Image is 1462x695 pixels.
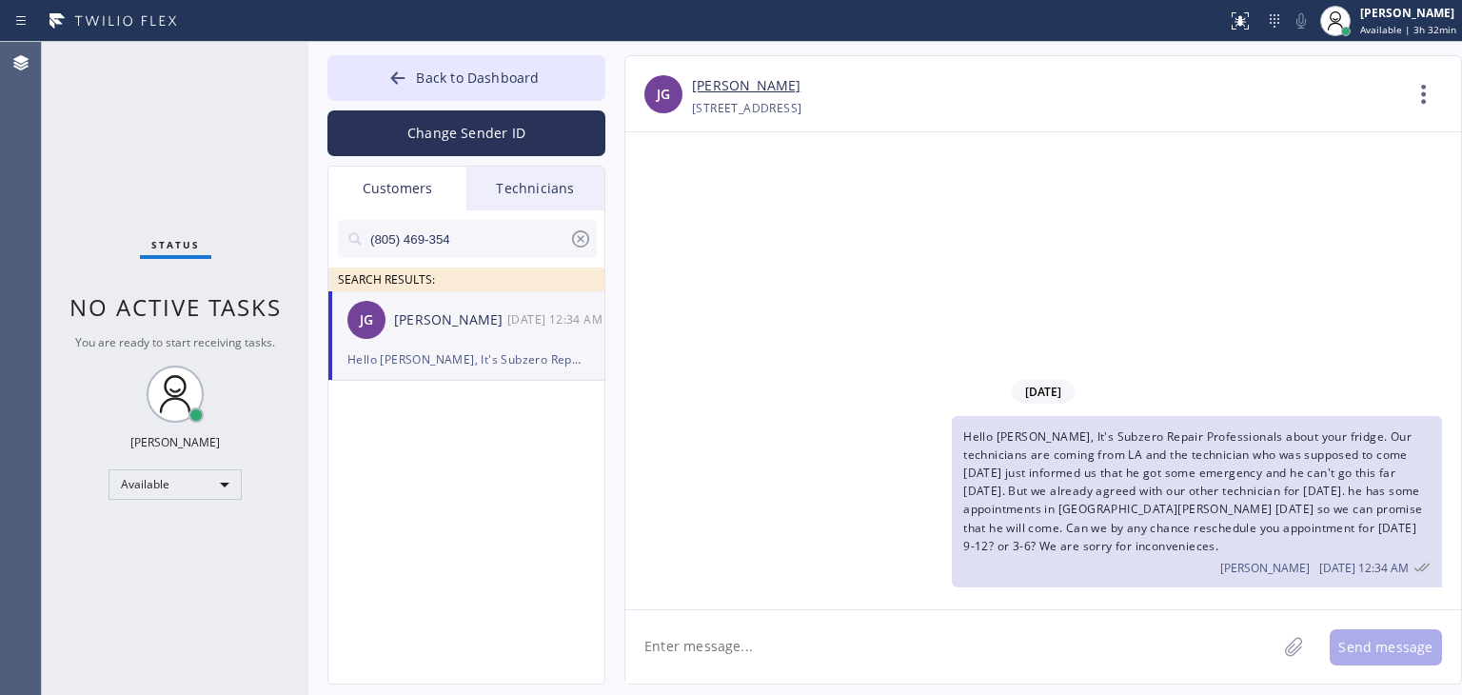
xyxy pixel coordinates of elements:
[130,434,220,450] div: [PERSON_NAME]
[327,55,605,101] button: Back to Dashboard
[692,97,801,119] div: [STREET_ADDRESS]
[109,469,242,500] div: Available
[692,75,800,97] a: [PERSON_NAME]
[75,334,275,350] span: You are ready to start receiving tasks.
[1360,23,1456,36] span: Available | 3h 32min
[416,69,539,87] span: Back to Dashboard
[151,238,200,251] span: Status
[360,309,373,331] span: JG
[1319,560,1409,576] span: [DATE] 12:34 AM
[1360,5,1456,21] div: [PERSON_NAME]
[347,348,585,370] div: Hello [PERSON_NAME], It's Subzero Repair Professionals about your fridge. Our technicians are com...
[394,309,507,331] div: [PERSON_NAME]
[466,167,604,210] div: Technicians
[1288,8,1314,34] button: Mute
[327,110,605,156] button: Change Sender ID
[952,416,1442,587] div: 08/11/2025 9:34 AM
[1012,380,1075,404] span: [DATE]
[368,220,569,258] input: Search
[963,428,1422,554] span: Hello [PERSON_NAME], It's Subzero Repair Professionals about your fridge. Our technicians are com...
[1220,560,1310,576] span: [PERSON_NAME]
[338,271,435,288] span: SEARCH RESULTS:
[507,308,606,330] div: 08/11/2025 9:34 AM
[1330,629,1442,665] button: Send message
[69,291,282,323] span: No active tasks
[657,84,670,106] span: JG
[328,167,466,210] div: Customers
